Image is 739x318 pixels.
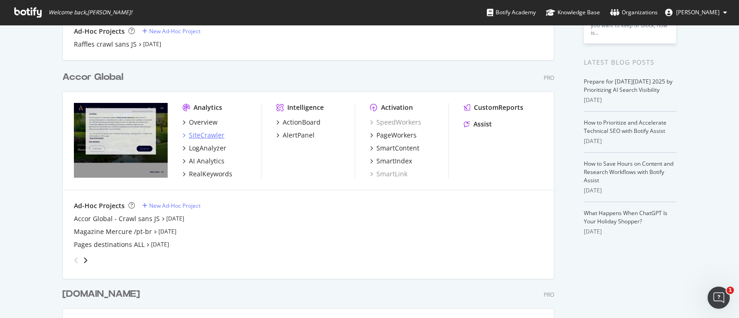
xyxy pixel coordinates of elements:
img: all.accor.com [74,103,168,178]
a: Overview [182,118,218,127]
div: Assist [473,120,492,129]
div: Organizations [610,8,658,17]
a: [DOMAIN_NAME] [62,288,144,301]
a: How to Prioritize and Accelerate Technical SEO with Botify Assist [584,119,666,135]
a: LogAnalyzer [182,144,226,153]
a: [DATE] [158,228,176,235]
div: Accor Global [62,71,123,84]
a: AlertPanel [276,131,315,140]
div: New Ad-Hoc Project [149,202,200,210]
div: Knowledge Base [546,8,600,17]
div: Ad-Hoc Projects [74,201,125,210]
a: AI Analytics [182,156,224,166]
div: New Ad-Hoc Project [149,27,200,35]
a: RealKeywords [182,169,232,179]
div: LogAnalyzer [189,144,226,153]
div: Pro [544,291,554,299]
div: AlertPanel [283,131,315,140]
a: Raffles crawl sans JS [74,40,137,49]
button: [PERSON_NAME] [658,5,734,20]
span: 1 [727,287,734,294]
a: SiteCrawler [182,131,224,140]
div: ActionBoard [283,118,321,127]
a: SmartIndex [370,156,412,166]
div: SiteCrawler [189,131,224,140]
div: angle-right [82,256,89,265]
div: [DATE] [584,96,677,104]
div: [DATE] [584,228,677,236]
a: SmartLink [370,169,407,179]
a: Magazine Mercure /pt-br [74,227,152,236]
div: AI Analytics [189,156,224,166]
a: Accor Global [62,71,127,84]
a: CustomReports [464,103,523,112]
a: Assist [464,120,492,129]
div: RealKeywords [189,169,232,179]
a: PageWorkers [370,131,417,140]
a: New Ad-Hoc Project [142,202,200,210]
div: angle-left [70,253,82,268]
a: SpeedWorkers [370,118,421,127]
div: PageWorkers [376,131,417,140]
div: Pro [544,74,554,82]
a: [DATE] [166,215,184,222]
div: CustomReports [474,103,523,112]
a: ActionBoard [276,118,321,127]
a: How to Save Hours on Content and Research Workflows with Botify Assist [584,160,673,184]
div: [DATE] [584,137,677,145]
a: What Happens When ChatGPT Is Your Holiday Shopper? [584,209,667,225]
a: New Ad-Hoc Project [142,27,200,35]
a: SmartContent [370,144,419,153]
div: Intelligence [287,103,324,112]
a: Accor Global - Crawl sans JS [74,214,160,223]
iframe: Intercom live chat [708,287,730,309]
div: Ad-Hoc Projects [74,27,125,36]
a: [DATE] [143,40,161,48]
div: Latest Blog Posts [584,57,677,67]
span: Welcome back, [PERSON_NAME] ! [48,9,132,16]
a: Pages destinations ALL [74,240,145,249]
div: [DATE] [584,186,677,195]
div: SmartIndex [376,156,412,166]
div: Botify Academy [487,8,536,17]
a: Prepare for [DATE][DATE] 2025 by Prioritizing AI Search Visibility [584,78,672,94]
div: [DOMAIN_NAME] [62,288,140,301]
div: Activation [381,103,413,112]
div: Overview [189,118,218,127]
span: Steffie Kronek [676,8,720,16]
div: Analytics [194,103,222,112]
div: SmartContent [376,144,419,153]
a: [DATE] [151,240,169,248]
